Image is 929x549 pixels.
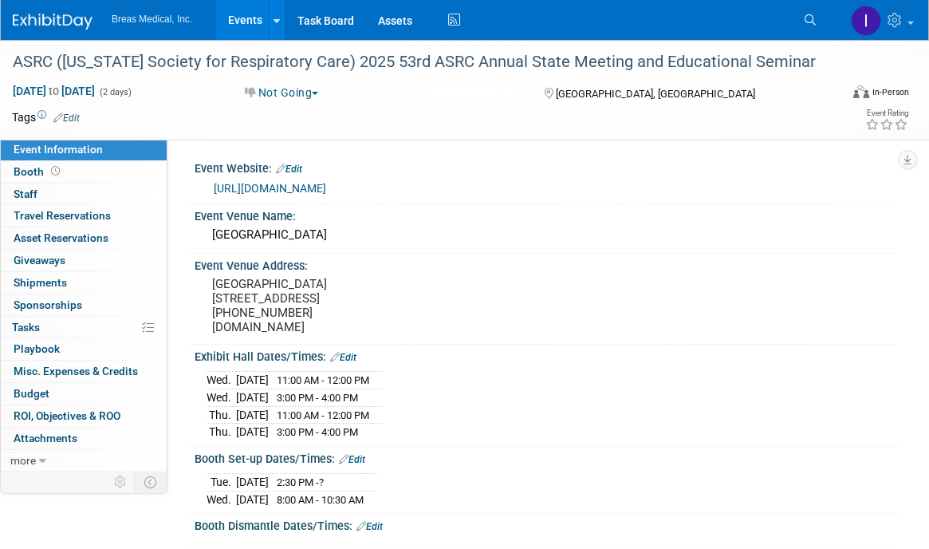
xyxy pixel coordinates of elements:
span: 11:00 AM - 12:00 PM [277,374,369,386]
a: Misc. Expenses & Credits [1,361,167,382]
span: 8:00 AM - 10:30 AM [277,494,364,506]
span: ROI, Objectives & ROO [14,409,120,422]
div: Event Venue Address: [195,254,897,274]
td: [DATE] [236,406,269,424]
td: [DATE] [236,491,269,508]
span: Attachments [14,432,77,444]
pre: [GEOGRAPHIC_DATA] [STREET_ADDRESS] [PHONE_NUMBER] [DOMAIN_NAME] [212,277,470,334]
a: ROI, Objectives & ROO [1,405,167,427]
div: Exhibit Hall Dates/Times: [195,345,897,365]
a: Edit [276,164,302,175]
a: Tasks [1,317,167,338]
span: more [10,454,36,467]
button: Not Going [239,85,325,101]
span: Budget [14,387,49,400]
img: Inga Dolezar [851,6,881,36]
a: Asset Reservations [1,227,167,249]
span: (2 days) [98,87,132,97]
td: Wed. [207,372,236,389]
div: Event Format [770,83,909,107]
span: Travel Reservations [14,209,111,222]
span: [GEOGRAPHIC_DATA], [GEOGRAPHIC_DATA] [556,88,755,100]
div: Booth Dismantle Dates/Times: [195,514,897,535]
td: [DATE] [236,372,269,389]
span: Sponsorships [14,298,82,311]
span: Misc. Expenses & Credits [14,365,138,377]
span: 3:00 PM - 4:00 PM [277,392,358,404]
td: Thu. [207,424,236,440]
span: 3:00 PM - 4:00 PM [277,426,358,438]
span: Booth [14,165,63,178]
div: ASRC ([US_STATE] Society for Respiratory Care) 2025 53rd ASRC Annual State Meeting and Educationa... [7,48,821,77]
span: Asset Reservations [14,231,108,244]
td: Tue. [207,474,236,492]
span: Breas Medical, Inc. [112,14,192,25]
a: Edit [339,454,365,465]
a: Budget [1,383,167,405]
a: [URL][DOMAIN_NAME] [214,182,326,195]
span: Playbook [14,342,60,355]
td: Tags [12,109,80,125]
a: Edit [53,113,80,124]
span: Staff [14,188,37,200]
span: 2:30 PM - [277,476,324,488]
a: more [1,450,167,472]
td: Personalize Event Tab Strip [107,472,135,492]
a: Playbook [1,338,167,360]
span: to [46,85,61,97]
div: In-Person [872,86,909,98]
div: Event Website: [195,156,897,177]
span: ? [319,476,324,488]
span: [DATE] [DATE] [12,84,96,98]
span: Booth not reserved yet [48,165,63,177]
a: Staff [1,184,167,205]
div: Event Rating [865,109,908,117]
a: Booth [1,161,167,183]
div: Booth Set-up Dates/Times: [195,447,897,468]
img: ExhibitDay [13,14,93,30]
img: Format-Inperson.png [853,85,869,98]
span: Tasks [12,321,40,334]
td: [DATE] [236,424,269,440]
span: Event Information [14,143,103,156]
td: Wed. [207,491,236,508]
a: Attachments [1,428,167,449]
a: Sponsorships [1,294,167,316]
a: Travel Reservations [1,205,167,227]
span: Giveaways [14,254,65,267]
td: Thu. [207,406,236,424]
a: Edit [330,352,356,363]
a: Shipments [1,272,167,294]
div: [GEOGRAPHIC_DATA] [207,223,885,247]
a: Edit [356,521,383,532]
div: Event Venue Name: [195,204,897,224]
a: Giveaways [1,250,167,271]
span: Shipments [14,276,67,289]
a: Event Information [1,139,167,160]
td: Toggle Event Tabs [135,472,167,492]
td: [DATE] [236,474,269,492]
span: 11:00 AM - 12:00 PM [277,409,369,421]
td: Wed. [207,389,236,407]
td: [DATE] [236,389,269,407]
